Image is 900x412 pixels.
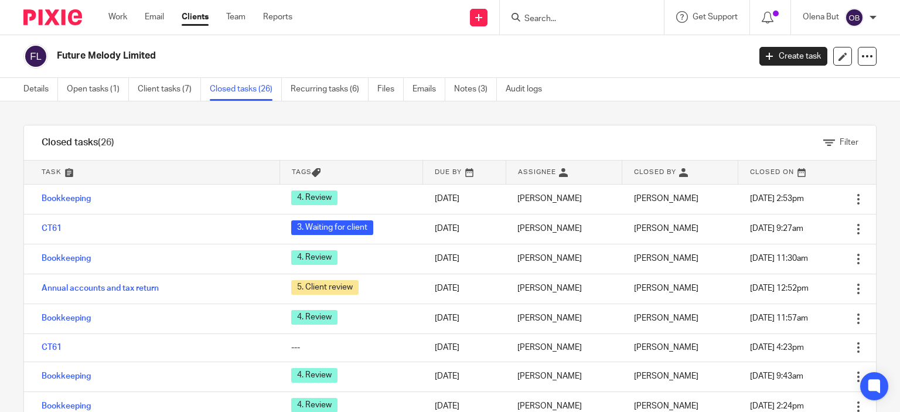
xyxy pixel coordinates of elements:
a: Files [377,78,404,101]
span: Filter [840,138,858,147]
a: Bookkeeping [42,254,91,263]
a: Notes (3) [454,78,497,101]
span: [PERSON_NAME] [634,284,698,292]
span: [DATE] 11:30am [750,254,808,263]
a: Emails [412,78,445,101]
span: 4. Review [291,190,337,205]
a: CT61 [42,224,62,233]
span: [PERSON_NAME] [634,254,698,263]
td: [PERSON_NAME] [506,274,622,304]
td: [DATE] [423,184,506,214]
span: Get Support [693,13,738,21]
span: (26) [98,138,114,147]
span: [DATE] 12:52pm [750,284,809,292]
a: Bookkeeping [42,402,91,410]
div: --- [291,342,411,353]
span: [DATE] 2:53pm [750,195,804,203]
td: [PERSON_NAME] [506,362,622,391]
span: [DATE] 9:43am [750,372,803,380]
a: Clients [182,11,209,23]
img: svg%3E [23,44,48,69]
span: [DATE] 9:27am [750,224,803,233]
td: [DATE] [423,274,506,304]
span: [DATE] 4:23pm [750,343,804,352]
span: [PERSON_NAME] [634,343,698,352]
a: Closed tasks (26) [210,78,282,101]
td: [DATE] [423,244,506,274]
span: 3. Waiting for client [291,220,373,235]
input: Search [523,14,629,25]
td: [DATE] [423,214,506,244]
span: [PERSON_NAME] [634,224,698,233]
span: 4. Review [291,310,337,325]
td: [DATE] [423,362,506,391]
a: Details [23,78,58,101]
span: [DATE] 2:24pm [750,402,804,410]
td: [DATE] [423,304,506,333]
td: [PERSON_NAME] [506,304,622,333]
td: [PERSON_NAME] [506,333,622,362]
span: 4. Review [291,368,337,383]
a: Audit logs [506,78,551,101]
a: Bookkeeping [42,372,91,380]
td: [PERSON_NAME] [506,244,622,274]
a: Bookkeeping [42,195,91,203]
a: Reports [263,11,292,23]
img: Pixie [23,9,82,25]
span: [PERSON_NAME] [634,195,698,203]
a: Work [108,11,127,23]
h1: Closed tasks [42,137,114,149]
span: [DATE] 11:57am [750,314,808,322]
td: [PERSON_NAME] [506,214,622,244]
a: Email [145,11,164,23]
a: Bookkeeping [42,314,91,322]
span: 5. Client review [291,280,359,295]
a: CT61 [42,343,62,352]
span: [PERSON_NAME] [634,314,698,322]
td: [DATE] [423,333,506,362]
a: Create task [759,47,827,66]
h2: Future Melody Limited [57,50,605,62]
span: [PERSON_NAME] [634,402,698,410]
img: svg%3E [845,8,864,27]
a: Annual accounts and tax return [42,284,159,292]
span: 4. Review [291,250,337,265]
th: Tags [279,161,423,184]
a: Client tasks (7) [138,78,201,101]
td: [PERSON_NAME] [506,184,622,214]
a: Team [226,11,246,23]
p: Olena But [803,11,839,23]
a: Open tasks (1) [67,78,129,101]
span: [PERSON_NAME] [634,372,698,380]
a: Recurring tasks (6) [291,78,369,101]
